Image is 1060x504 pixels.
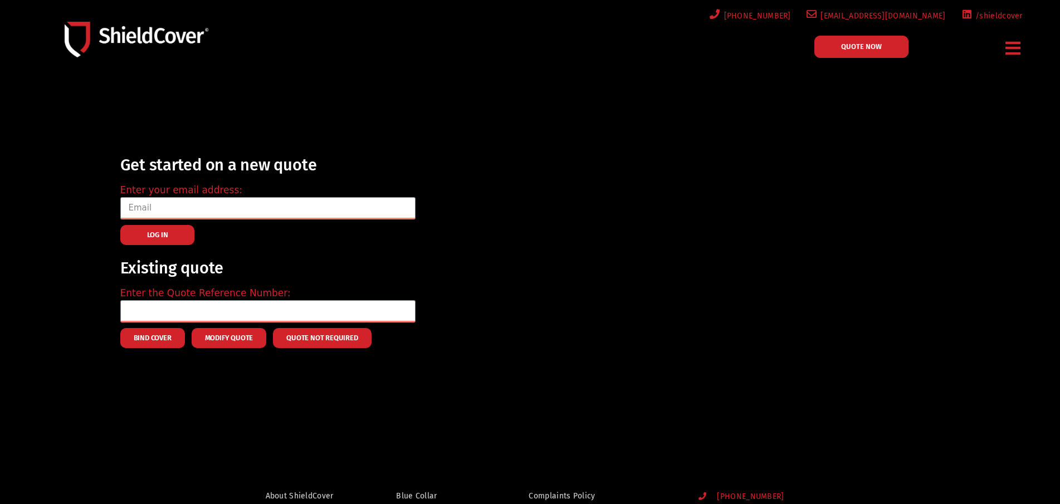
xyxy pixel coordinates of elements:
[529,489,595,503] span: Complaints Policy
[120,197,416,219] input: Email
[707,9,791,23] a: [PHONE_NUMBER]
[286,337,358,339] span: Quote Not Required
[971,9,1023,23] span: /shieldcover
[120,225,195,245] button: LOG IN
[266,489,349,503] a: About ShieldCover
[817,9,945,23] span: [EMAIL_ADDRESS][DOMAIN_NAME]
[1002,35,1025,61] div: Menu Toggle
[65,22,208,57] img: Shield-Cover-Underwriting-Australia-logo-full
[814,36,908,58] a: QUOTE NOW
[708,492,784,502] span: [PHONE_NUMBER]
[120,183,242,198] label: Enter your email address:
[529,489,677,503] a: Complaints Policy
[396,489,437,503] span: Blue Collar
[396,489,481,503] a: Blue Collar
[266,489,334,503] span: About ShieldCover
[273,328,371,348] button: Quote Not Required
[841,43,882,50] span: QUOTE NOW
[120,260,416,277] h2: Existing quote
[147,234,168,236] span: LOG IN
[698,492,835,502] a: [PHONE_NUMBER]
[720,9,791,23] span: [PHONE_NUMBER]
[804,9,946,23] a: [EMAIL_ADDRESS][DOMAIN_NAME]
[205,337,253,339] span: Modify Quote
[120,328,185,348] button: Bind Cover
[959,9,1023,23] a: /shieldcover
[192,328,267,348] button: Modify Quote
[120,286,291,301] label: Enter the Quote Reference Number:
[120,156,416,174] h2: Get started on a new quote
[134,337,172,339] span: Bind Cover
